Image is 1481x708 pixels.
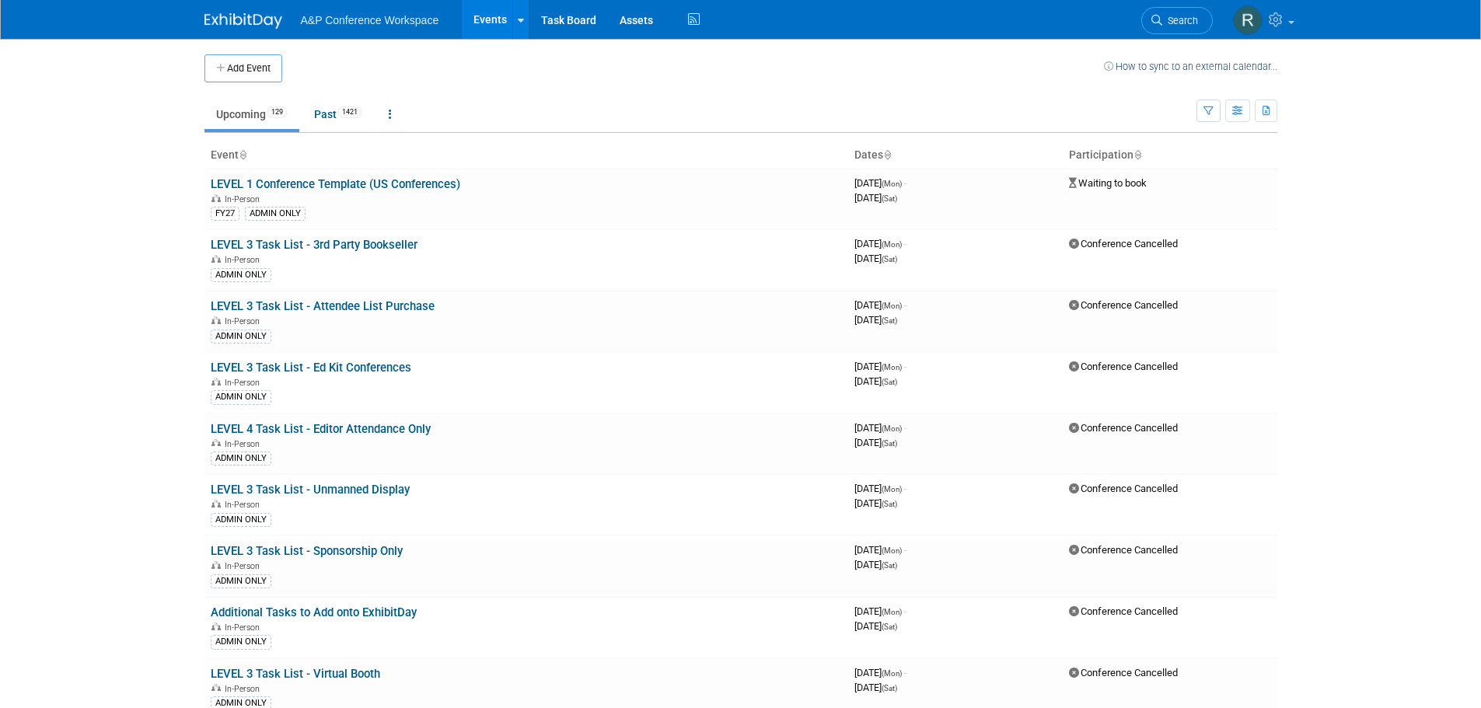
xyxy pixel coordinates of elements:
[1233,5,1263,35] img: Rachel Moore
[302,99,374,129] a: Past1421
[904,238,906,249] span: -
[1069,361,1178,372] span: Conference Cancelled
[211,330,271,344] div: ADMIN ONLY
[882,363,902,371] span: (Mon)
[211,561,221,569] img: In-Person Event
[211,574,271,588] div: ADMIN ONLY
[854,544,906,556] span: [DATE]
[1063,142,1277,169] th: Participation
[211,194,221,202] img: In-Person Event
[882,684,897,692] span: (Sat)
[882,316,897,325] span: (Sat)
[211,544,403,558] a: LEVEL 3 Task List - Sponsorship Only
[211,483,410,497] a: LEVEL 3 Task List - Unmanned Display
[904,605,906,617] span: -
[854,299,906,311] span: [DATE]
[204,13,282,29] img: ExhibitDay
[904,177,906,189] span: -
[1104,61,1277,72] a: How to sync to an external calendar...
[204,142,848,169] th: Event
[854,192,897,204] span: [DATE]
[211,623,221,630] img: In-Person Event
[211,268,271,282] div: ADMIN ONLY
[211,378,221,385] img: In-Person Event
[1069,177,1147,189] span: Waiting to book
[239,148,246,161] a: Sort by Event Name
[882,500,897,508] span: (Sat)
[225,500,264,510] span: In-Person
[904,667,906,678] span: -
[211,605,417,619] a: Additional Tasks to Add onto ExhibitDay
[1141,7,1213,34] a: Search
[211,452,271,466] div: ADMIN ONLY
[1069,238,1178,249] span: Conference Cancelled
[245,207,306,221] div: ADMIN ONLY
[211,390,271,404] div: ADMIN ONLY
[1133,148,1141,161] a: Sort by Participation Type
[854,559,897,570] span: [DATE]
[882,623,897,631] span: (Sat)
[854,667,906,678] span: [DATE]
[854,605,906,617] span: [DATE]
[854,375,897,387] span: [DATE]
[225,194,264,204] span: In-Person
[904,361,906,372] span: -
[1162,15,1198,26] span: Search
[904,422,906,434] span: -
[225,316,264,326] span: In-Person
[204,99,299,129] a: Upcoming129
[854,177,906,189] span: [DATE]
[211,177,460,191] a: LEVEL 1 Conference Template (US Conferences)
[882,669,902,678] span: (Mon)
[882,180,902,188] span: (Mon)
[904,544,906,556] span: -
[1069,422,1178,434] span: Conference Cancelled
[882,255,897,263] span: (Sat)
[225,561,264,571] span: In-Person
[1069,667,1178,678] span: Conference Cancelled
[854,253,897,264] span: [DATE]
[882,302,902,310] span: (Mon)
[882,194,897,203] span: (Sat)
[225,684,264,694] span: In-Person
[854,483,906,494] span: [DATE]
[854,422,906,434] span: [DATE]
[211,361,411,375] a: LEVEL 3 Task List - Ed Kit Conferences
[225,255,264,265] span: In-Person
[211,513,271,527] div: ADMIN ONLY
[854,314,897,326] span: [DATE]
[882,439,897,448] span: (Sat)
[848,142,1063,169] th: Dates
[211,684,221,692] img: In-Person Event
[882,561,897,570] span: (Sat)
[211,500,221,507] img: In-Person Event
[225,378,264,388] span: In-Person
[882,240,902,249] span: (Mon)
[1069,299,1178,311] span: Conference Cancelled
[854,361,906,372] span: [DATE]
[211,255,221,263] img: In-Person Event
[211,299,435,313] a: LEVEL 3 Task List - Attendee List Purchase
[882,546,902,555] span: (Mon)
[1069,544,1178,556] span: Conference Cancelled
[883,148,891,161] a: Sort by Start Date
[1069,483,1178,494] span: Conference Cancelled
[904,483,906,494] span: -
[267,106,288,118] span: 129
[225,439,264,449] span: In-Person
[211,422,431,436] a: LEVEL 4 Task List - Editor Attendance Only
[882,485,902,494] span: (Mon)
[211,238,417,252] a: LEVEL 3 Task List - 3rd Party Bookseller
[854,682,897,693] span: [DATE]
[211,316,221,324] img: In-Person Event
[854,437,897,448] span: [DATE]
[301,14,439,26] span: A&P Conference Workspace
[882,378,897,386] span: (Sat)
[204,54,282,82] button: Add Event
[211,439,221,447] img: In-Person Event
[1069,605,1178,617] span: Conference Cancelled
[225,623,264,633] span: In-Person
[854,238,906,249] span: [DATE]
[211,667,380,681] a: LEVEL 3 Task List - Virtual Booth
[882,424,902,433] span: (Mon)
